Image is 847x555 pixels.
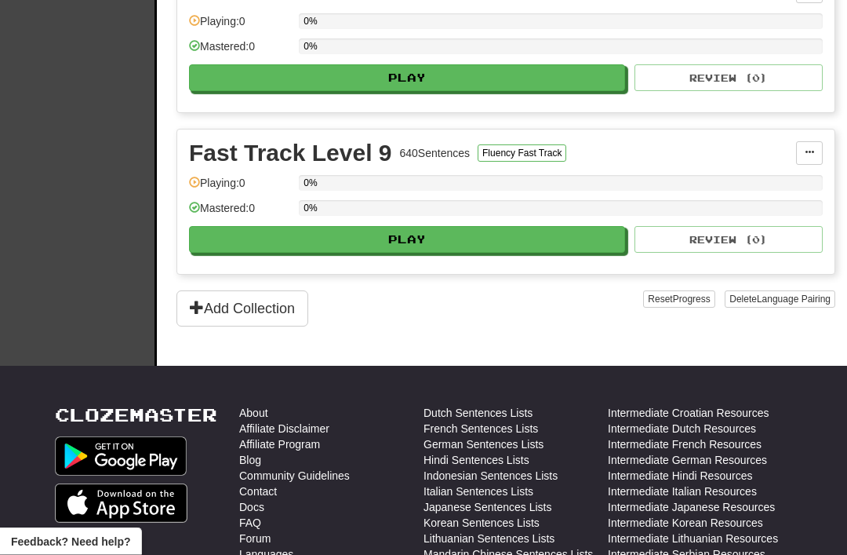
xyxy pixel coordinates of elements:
[634,65,823,92] button: Review (0)
[239,453,261,469] a: Blog
[608,453,767,469] a: Intermediate German Resources
[423,500,551,516] a: Japanese Sentences Lists
[423,437,543,453] a: German Sentences Lists
[55,406,217,425] a: Clozemaster
[189,201,291,227] div: Mastered: 0
[608,437,762,453] a: Intermediate French Resources
[239,469,350,484] a: Community Guidelines
[608,484,757,500] a: Intermediate Italian Resources
[423,531,554,547] a: Lithuanian Sentences Lists
[239,437,320,453] a: Affiliate Program
[423,516,540,531] a: Korean Sentences Lists
[757,294,831,305] span: Language Pairing
[189,176,291,202] div: Playing: 0
[176,291,308,327] button: Add Collection
[608,422,756,437] a: Intermediate Dutch Resources
[423,484,533,500] a: Italian Sentences Lists
[189,65,625,92] button: Play
[608,531,778,547] a: Intermediate Lithuanian Resources
[608,469,752,484] a: Intermediate Hindi Resources
[55,484,187,524] img: Get it on App Store
[55,437,187,476] img: Get it on Google Play
[189,14,291,40] div: Playing: 0
[239,516,261,531] a: FAQ
[423,469,558,484] a: Indonesian Sentences Lists
[478,145,566,162] button: Fluency Fast Track
[423,406,533,422] a: Dutch Sentences Lists
[608,406,769,422] a: Intermediate Croatian Resources
[189,142,392,166] div: Fast Track Level 9
[189,39,291,65] div: Mastered: 0
[239,484,277,500] a: Contact
[11,534,130,550] span: Open feedback widget
[400,146,471,162] div: 640 Sentences
[189,227,625,254] button: Play
[239,422,329,437] a: Affiliate Disclaimer
[423,422,538,437] a: French Sentences Lists
[634,227,823,254] button: Review (0)
[608,500,775,516] a: Intermediate Japanese Resources
[239,500,264,516] a: Docs
[239,406,268,422] a: About
[608,516,763,531] a: Intermediate Korean Resources
[643,291,714,309] button: ResetProgress
[673,294,711,305] span: Progress
[239,531,271,547] a: Forum
[725,291,835,309] button: DeleteLanguage Pairing
[423,453,529,469] a: Hindi Sentences Lists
